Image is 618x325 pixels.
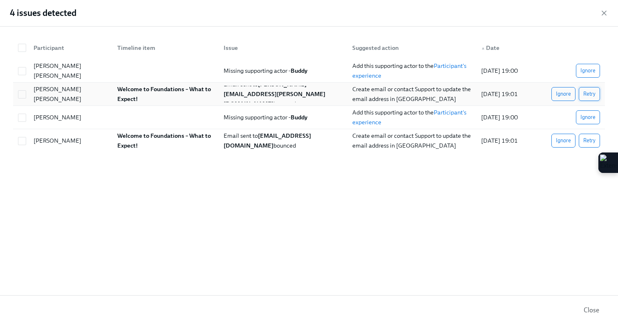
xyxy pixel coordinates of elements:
[13,59,605,83] div: [PERSON_NAME] [PERSON_NAME]Missing supporting actor -BuddyAdd this supporting actor to thePartici...
[478,136,538,146] div: [DATE] 19:01
[578,302,605,318] button: Close
[13,106,605,129] div: [PERSON_NAME]Missing supporting actor -BuddyAdd this supporting actor to theParticipant's experie...
[114,43,217,53] div: Timeline item
[478,66,538,76] div: [DATE] 19:00
[224,81,325,108] span: Email sent to bounced
[291,67,307,74] strong: Buddy
[576,64,600,78] button: Ignore
[346,40,475,56] div: Suggested action
[352,109,434,116] span: Add this supporting actor to the
[224,81,325,108] strong: [PERSON_NAME][EMAIL_ADDRESS][PERSON_NAME][DOMAIN_NAME]
[583,137,596,145] span: Retry
[30,61,111,81] div: [PERSON_NAME] [PERSON_NAME]
[10,7,76,19] h2: 4 issues detected
[217,40,346,56] div: Issue
[556,137,571,145] span: Ignore
[30,112,111,122] div: [PERSON_NAME]
[551,87,575,101] button: Ignore
[580,67,596,75] span: Ignore
[579,134,600,148] button: Retry
[556,90,571,98] span: Ignore
[13,83,605,106] div: [PERSON_NAME] [PERSON_NAME]Welcome to Foundations – What to Expect!Email sent to[PERSON_NAME][EMA...
[27,40,111,56] div: Participant
[580,113,596,121] span: Ignore
[478,112,538,122] div: [DATE] 19:00
[111,40,217,56] div: Timeline item
[291,114,307,121] strong: Buddy
[481,46,485,50] span: ▲
[30,136,111,146] div: [PERSON_NAME]
[30,84,111,104] div: [PERSON_NAME] [PERSON_NAME]
[349,43,475,53] div: Suggested action
[478,43,538,53] div: Date
[475,40,538,56] div: ▲Date
[220,43,346,53] div: Issue
[13,129,605,152] div: [PERSON_NAME]Welcome to Foundations – What to Expect!Email sent to[EMAIL_ADDRESS][DOMAIN_NAME]bou...
[352,62,434,69] span: Add this supporting actor to the
[551,134,575,148] button: Ignore
[583,90,596,98] span: Retry
[584,306,599,314] span: Close
[30,43,111,53] div: Participant
[576,110,600,124] button: Ignore
[600,155,616,171] img: Extension Icon
[224,114,307,121] span: Missing supporting actor -
[224,67,307,74] span: Missing supporting actor -
[579,87,600,101] button: Retry
[478,89,538,99] div: [DATE] 19:01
